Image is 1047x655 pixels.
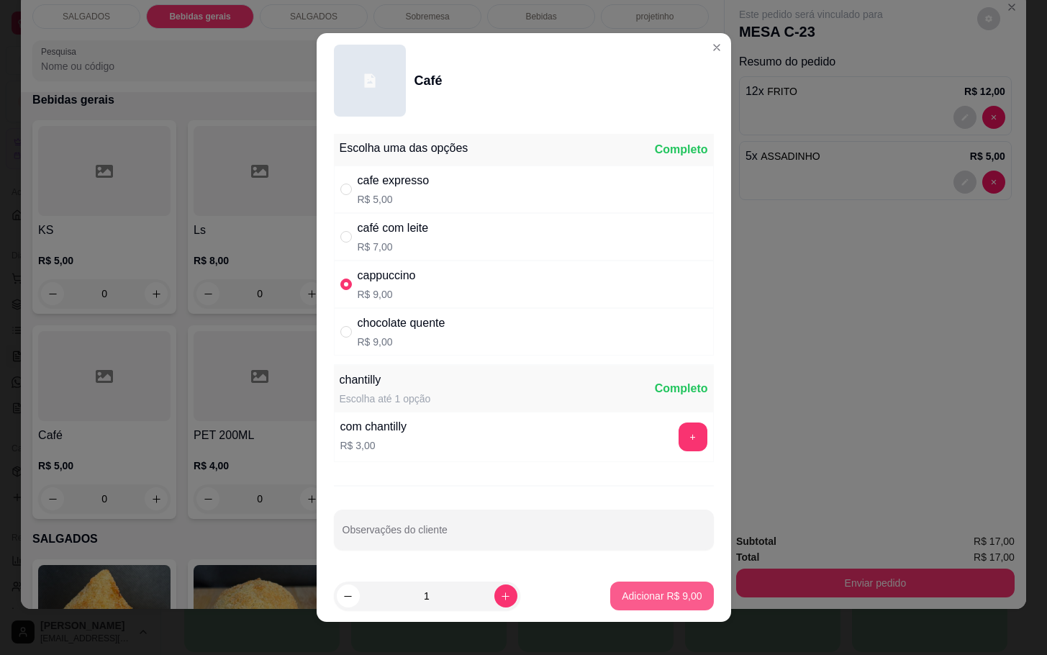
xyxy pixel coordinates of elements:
[340,438,407,453] p: R$ 3,00
[358,220,429,237] div: café com leite
[679,423,707,451] button: add
[343,528,705,543] input: Observações do cliente
[655,141,708,158] div: Completo
[358,172,430,189] div: cafe expresso
[358,315,445,332] div: chocolate quente
[494,584,517,607] button: increase-product-quantity
[358,335,445,349] p: R$ 9,00
[358,240,429,254] p: R$ 7,00
[705,36,728,59] button: Close
[414,71,443,91] div: Café
[655,380,708,397] div: Completo
[337,584,360,607] button: decrease-product-quantity
[340,418,407,435] div: com chantilly
[340,392,431,406] div: Escolha até 1 opção
[358,192,430,207] p: R$ 5,00
[358,267,416,284] div: cappuccino
[340,371,431,389] div: chantilly
[340,140,468,157] div: Escolha uma das opções
[358,287,416,302] p: R$ 9,00
[610,582,713,610] button: Adicionar R$ 9,00
[622,589,702,603] p: Adicionar R$ 9,00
